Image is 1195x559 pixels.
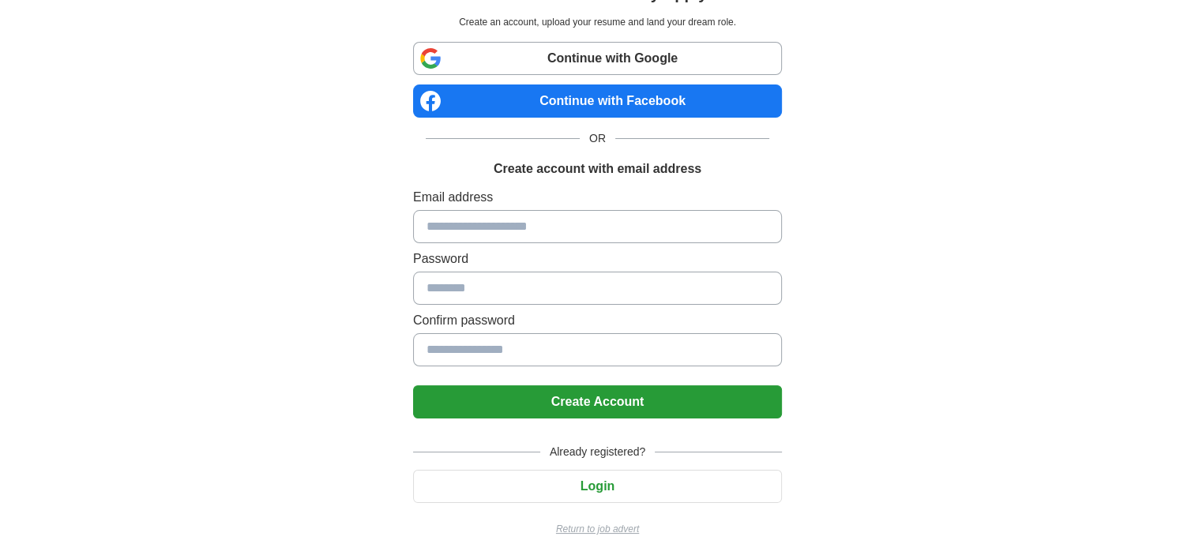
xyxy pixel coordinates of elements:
[413,385,782,418] button: Create Account
[416,15,779,29] p: Create an account, upload your resume and land your dream role.
[413,188,782,207] label: Email address
[413,84,782,118] a: Continue with Facebook
[413,479,782,493] a: Login
[494,159,701,178] h1: Create account with email address
[413,249,782,268] label: Password
[540,444,655,460] span: Already registered?
[413,311,782,330] label: Confirm password
[413,42,782,75] a: Continue with Google
[413,522,782,536] a: Return to job advert
[413,470,782,503] button: Login
[580,130,615,147] span: OR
